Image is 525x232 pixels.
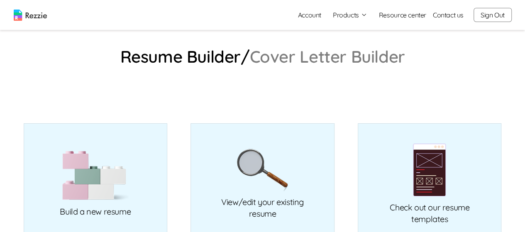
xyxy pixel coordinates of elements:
button: Sign Out [474,8,512,22]
button: Products [333,10,367,20]
img: logo [14,10,47,21]
a: Contact us [433,10,464,20]
p: View/edit your existing resume [221,196,304,220]
a: Cover Letter Builder [250,50,405,63]
p: Check out our resume templates [390,202,469,225]
a: Resource center [379,10,426,20]
a: Resume Builder/ [120,50,249,63]
a: Account [291,7,328,23]
p: Build a new resume [60,206,131,217]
